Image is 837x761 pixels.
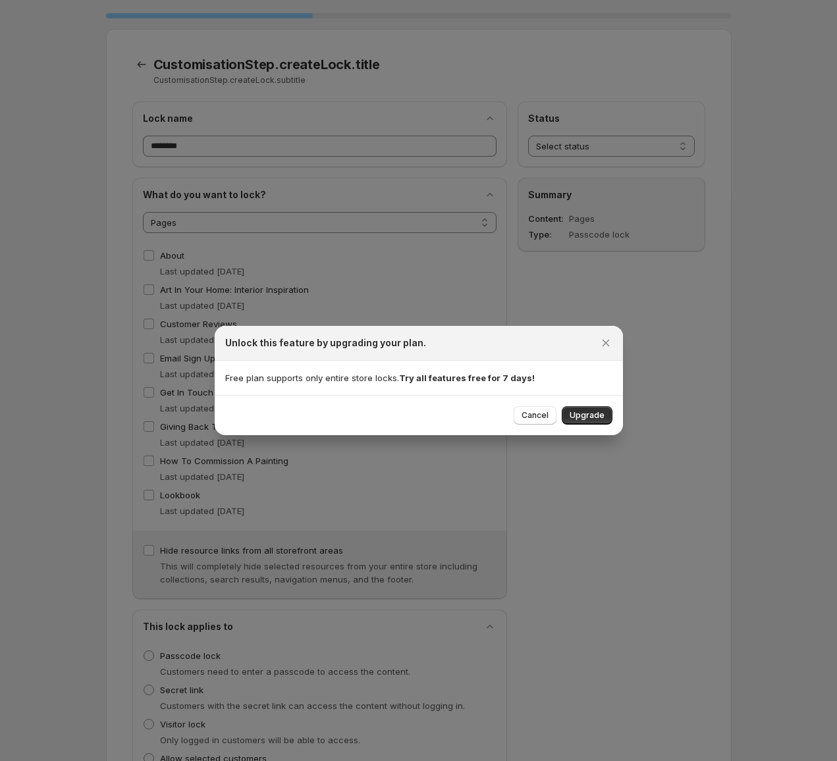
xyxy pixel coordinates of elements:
[597,334,615,352] button: Close
[570,410,605,421] span: Upgrade
[399,373,535,383] strong: Try all features free for 7 days!
[514,406,556,425] button: Cancel
[225,336,426,350] h2: Unlock this feature by upgrading your plan.
[225,371,612,384] p: Free plan supports only entire store locks.
[522,410,549,421] span: Cancel
[562,406,612,425] button: Upgrade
